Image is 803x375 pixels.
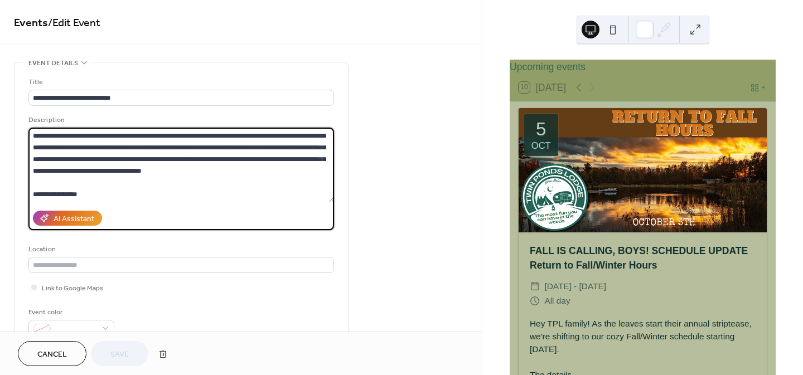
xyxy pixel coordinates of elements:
[14,12,48,34] a: Events
[48,12,100,34] span: / Edit Event
[544,279,606,294] span: [DATE] - [DATE]
[28,306,112,318] div: Event color
[531,141,551,150] div: Oct
[28,57,78,69] span: Event details
[42,283,103,294] span: Link to Google Maps
[37,349,67,361] span: Cancel
[530,279,540,294] div: ​
[536,120,546,138] div: 5
[544,294,570,308] span: All day
[530,294,540,308] div: ​
[519,243,767,273] div: FALL IS CALLING, BOYS! SCHEDULE UPDATE Return to Fall/Winter Hours
[28,243,332,255] div: Location
[28,114,332,126] div: Description
[510,60,776,74] div: Upcoming events
[28,76,332,88] div: Title
[18,341,86,366] button: Cancel
[54,213,94,225] div: AI Assistant
[33,211,102,226] button: AI Assistant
